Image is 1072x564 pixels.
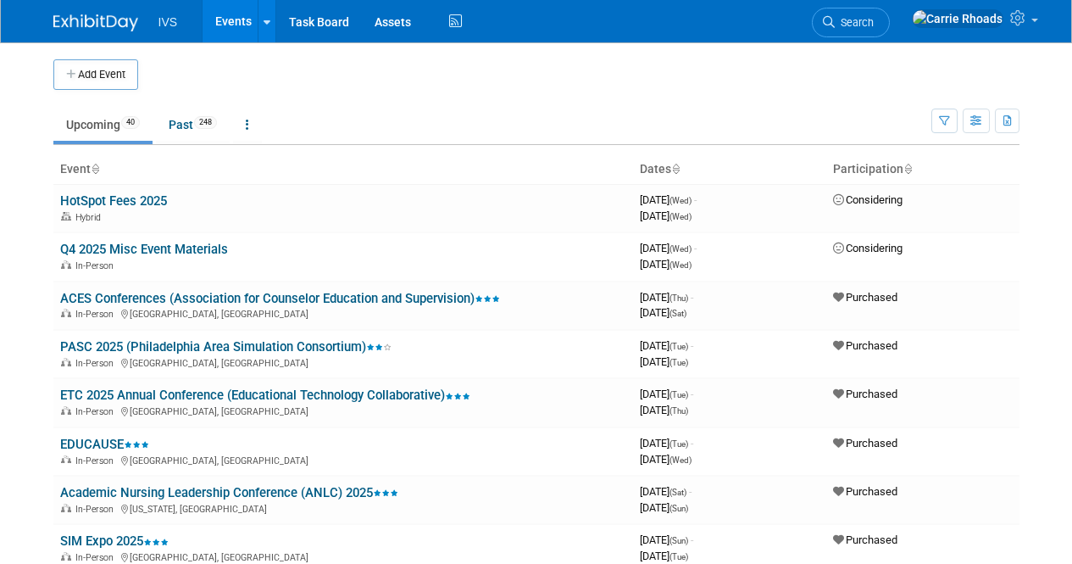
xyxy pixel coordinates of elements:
[694,193,697,206] span: -
[835,16,874,29] span: Search
[691,437,693,450] span: -
[640,209,692,222] span: [DATE]
[640,388,693,400] span: [DATE]
[60,291,500,306] a: ACES Conferences (Association for Counselor Education and Supervision)
[691,291,693,304] span: -
[691,388,693,400] span: -
[60,242,228,257] a: Q4 2025 Misc Event Materials
[694,242,697,254] span: -
[833,291,897,304] span: Purchased
[833,193,903,206] span: Considering
[60,388,470,403] a: ETC 2025 Annual Conference (Educational Technology Collaborative)
[833,242,903,254] span: Considering
[156,109,230,141] a: Past248
[640,355,688,368] span: [DATE]
[669,358,688,367] span: (Tue)
[640,453,692,466] span: [DATE]
[640,404,688,416] span: [DATE]
[75,309,119,320] span: In-Person
[640,242,697,254] span: [DATE]
[833,533,897,546] span: Purchased
[669,390,688,399] span: (Tue)
[640,306,686,319] span: [DATE]
[669,212,692,221] span: (Wed)
[61,260,71,269] img: In-Person Event
[826,155,1019,184] th: Participation
[912,9,1003,28] img: Carrie Rhoads
[633,155,826,184] th: Dates
[60,193,167,209] a: HotSpot Fees 2025
[833,437,897,450] span: Purchased
[60,501,626,515] div: [US_STATE], [GEOGRAPHIC_DATA]
[158,15,178,29] span: IVS
[121,116,140,129] span: 40
[903,162,912,176] a: Sort by Participation Type
[669,260,692,270] span: (Wed)
[194,116,217,129] span: 248
[691,339,693,352] span: -
[60,550,626,563] div: [GEOGRAPHIC_DATA], [GEOGRAPHIC_DATA]
[75,504,119,515] span: In-Person
[669,406,688,416] span: (Thu)
[91,162,99,176] a: Sort by Event Name
[689,485,692,498] span: -
[640,437,693,450] span: [DATE]
[61,406,71,415] img: In-Person Event
[61,212,71,221] img: Hybrid Event
[691,533,693,546] span: -
[669,244,692,254] span: (Wed)
[640,533,693,546] span: [DATE]
[640,501,688,514] span: [DATE]
[640,485,692,498] span: [DATE]
[640,258,692,271] span: [DATE]
[53,59,138,90] button: Add Event
[60,355,626,369] div: [GEOGRAPHIC_DATA], [GEOGRAPHIC_DATA]
[812,8,890,37] a: Search
[640,291,693,304] span: [DATE]
[53,109,153,141] a: Upcoming40
[60,485,398,500] a: Academic Nursing Leadership Conference (ANLC) 2025
[60,339,392,355] a: PASC 2025 (Philadelphia Area Simulation Consortium)
[60,306,626,320] div: [GEOGRAPHIC_DATA], [GEOGRAPHIC_DATA]
[75,455,119,466] span: In-Person
[640,193,697,206] span: [DATE]
[669,504,688,513] span: (Sun)
[60,437,149,452] a: EDUCAUSE
[60,453,626,466] div: [GEOGRAPHIC_DATA], [GEOGRAPHIC_DATA]
[61,358,71,366] img: In-Person Event
[833,388,897,400] span: Purchased
[640,339,693,352] span: [DATE]
[53,14,138,31] img: ExhibitDay
[75,406,119,417] span: In-Person
[669,455,692,465] span: (Wed)
[669,342,688,351] span: (Tue)
[53,155,633,184] th: Event
[669,309,686,318] span: (Sat)
[61,309,71,317] img: In-Person Event
[669,196,692,205] span: (Wed)
[61,455,71,464] img: In-Person Event
[669,552,688,561] span: (Tue)
[75,212,106,223] span: Hybrid
[60,404,626,417] div: [GEOGRAPHIC_DATA], [GEOGRAPHIC_DATA]
[75,260,119,271] span: In-Person
[640,550,688,562] span: [DATE]
[833,485,897,498] span: Purchased
[833,339,897,352] span: Purchased
[669,293,688,303] span: (Thu)
[61,552,71,561] img: In-Person Event
[60,533,169,549] a: SIM Expo 2025
[669,536,688,545] span: (Sun)
[75,552,119,563] span: In-Person
[669,439,688,449] span: (Tue)
[61,504,71,512] img: In-Person Event
[669,488,686,497] span: (Sat)
[75,358,119,369] span: In-Person
[671,162,680,176] a: Sort by Start Date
